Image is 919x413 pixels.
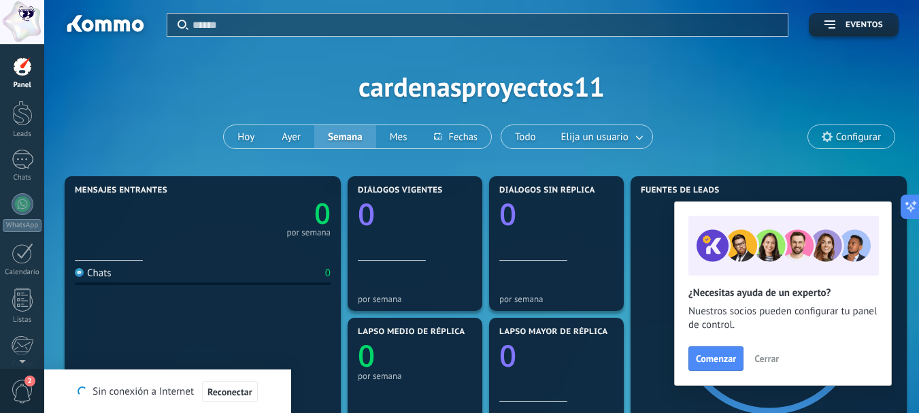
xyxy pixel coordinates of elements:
[836,131,881,143] span: Configurar
[286,229,331,236] div: por semana
[78,380,257,403] div: Sin conexión a Internet
[499,193,516,234] text: 0
[641,186,720,195] span: Fuentes de leads
[268,125,314,148] button: Ayer
[314,194,331,233] text: 0
[224,125,268,148] button: Hoy
[696,354,736,363] span: Comenzar
[3,174,42,182] div: Chats
[75,267,112,280] div: Chats
[809,13,899,37] button: Eventos
[3,130,42,139] div: Leads
[499,294,614,304] div: por semana
[499,327,607,337] span: Lapso mayor de réplica
[24,376,35,386] span: 2
[376,125,421,148] button: Mes
[325,267,331,280] div: 0
[358,371,472,381] div: por semana
[846,20,883,30] span: Eventos
[358,335,375,376] text: 0
[3,268,42,277] div: Calendario
[3,219,41,232] div: WhatsApp
[3,316,42,325] div: Listas
[420,125,490,148] button: Fechas
[358,294,472,304] div: por semana
[3,81,42,90] div: Panel
[202,381,258,403] button: Reconectar
[358,193,375,234] text: 0
[499,186,595,195] span: Diálogos sin réplica
[501,125,550,148] button: Todo
[358,327,465,337] span: Lapso medio de réplica
[688,305,878,332] span: Nuestros socios pueden configurar tu panel de control.
[75,268,84,277] img: Chats
[75,186,167,195] span: Mensajes entrantes
[499,335,516,376] text: 0
[754,354,779,363] span: Cerrar
[748,348,785,369] button: Cerrar
[358,186,443,195] span: Diálogos vigentes
[314,125,376,148] button: Semana
[203,194,331,233] a: 0
[558,128,631,146] span: Elija un usuario
[688,346,743,371] button: Comenzar
[688,286,878,299] h2: ¿Necesitas ayuda de un experto?
[550,125,652,148] button: Elija un usuario
[207,387,252,397] span: Reconectar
